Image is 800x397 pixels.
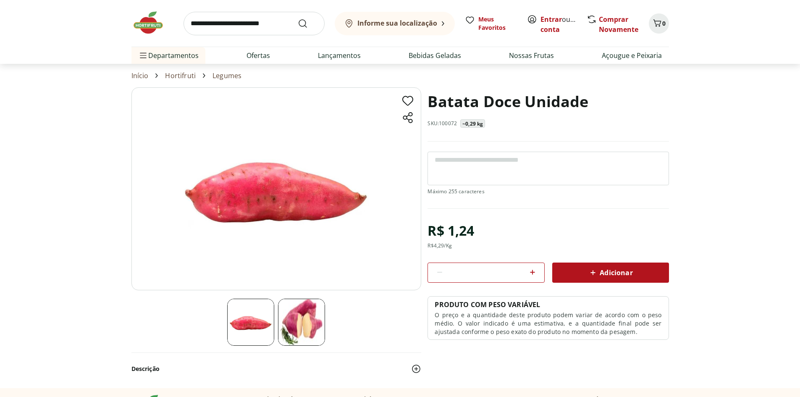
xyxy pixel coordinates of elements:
h1: Batata Doce Unidade [428,87,588,116]
a: Ofertas [247,50,270,60]
button: Submit Search [298,18,318,29]
span: Adicionar [588,268,632,278]
a: Criar conta [540,15,587,34]
button: Adicionar [552,263,669,283]
a: Comprar Novamente [599,15,638,34]
p: O preço e a quantidade deste produto podem variar de acordo com o peso médio. O valor indicado é ... [435,311,661,336]
img: Hortifruti [131,10,173,35]
a: Meus Favoritos [465,15,517,32]
a: Legumes [212,72,241,79]
a: Açougue e Peixaria [602,50,662,60]
input: search [184,12,325,35]
img: Batata Doce Unidade [131,87,421,290]
button: Informe sua localização [335,12,455,35]
img: Batata Doce Unidade partida [278,299,325,346]
p: ~0,29 kg [462,121,483,127]
a: Entrar [540,15,562,24]
p: SKU: 100072 [428,120,457,127]
a: Bebidas Geladas [409,50,461,60]
b: Informe sua localização [357,18,437,28]
a: Lançamentos [318,50,361,60]
img: Batata Doce Unidade [227,299,274,346]
a: Início [131,72,149,79]
a: Nossas Frutas [509,50,554,60]
span: ou [540,14,578,34]
button: Descrição [131,360,421,378]
span: 0 [662,19,666,27]
button: Menu [138,45,148,66]
a: Hortifruti [165,72,196,79]
span: Departamentos [138,45,199,66]
span: Meus Favoritos [478,15,517,32]
div: R$ 4,29 /Kg [428,242,451,249]
div: R$ 1,24 [428,219,474,242]
button: Carrinho [649,13,669,34]
p: PRODUTO COM PESO VARIÁVEL [435,300,540,309]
